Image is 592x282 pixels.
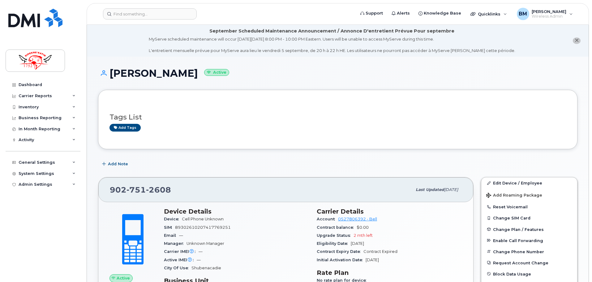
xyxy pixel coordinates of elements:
span: Active [117,275,130,281]
span: Contract Expiry Date [317,249,363,254]
small: Active [204,69,229,76]
a: Edit Device / Employee [481,177,577,189]
span: Add Roaming Package [486,193,542,199]
span: Contract Expired [363,249,397,254]
span: — [179,233,183,238]
span: Add Note [108,161,128,167]
div: September Scheduled Maintenance Announcement / Annonce D'entretient Prévue Pour septembre [209,28,454,34]
span: Cell Phone Unknown [182,217,224,221]
span: Account [317,217,338,221]
h3: Carrier Details [317,208,462,215]
a: 0527806392 - Bell [338,217,377,221]
h3: Rate Plan [317,269,462,276]
span: Enable Call Forwarding [493,238,543,243]
h1: [PERSON_NAME] [98,68,577,79]
span: — [199,249,203,254]
button: Change SIM Card [481,212,577,223]
button: Enable Call Forwarding [481,235,577,246]
span: [DATE] [351,241,364,246]
span: [DATE] [444,187,458,192]
button: Add Roaming Package [481,189,577,201]
span: Device [164,217,182,221]
span: Active IMEI [164,258,197,262]
span: Upgrade Status [317,233,354,238]
span: Initial Activation Date [317,258,366,262]
h3: Device Details [164,208,309,215]
span: Unknown Manager [187,241,224,246]
span: Last updated [416,187,444,192]
button: Change Phone Number [481,246,577,257]
div: MyServe scheduled maintenance will occur [DATE][DATE] 8:00 PM - 10:00 PM Eastern. Users will be u... [149,36,515,54]
span: Email [164,233,179,238]
h3: Tags List [109,113,566,121]
button: Request Account Change [481,257,577,268]
span: 89302610207417769251 [175,225,231,230]
span: City Of Use [164,266,191,270]
span: Carrier IMEI [164,249,199,254]
span: 2608 [146,185,171,194]
span: Manager [164,241,187,246]
span: 2 mth left [354,233,373,238]
a: Add tags [109,124,141,132]
button: Block Data Usage [481,268,577,280]
span: $0.00 [357,225,369,230]
span: — [197,258,201,262]
span: SIM [164,225,175,230]
span: Change Plan / Features [493,227,544,232]
span: 902 [110,185,171,194]
span: Eligibility Date [317,241,351,246]
button: Change Plan / Features [481,224,577,235]
button: close notification [573,37,581,44]
span: Contract balance [317,225,357,230]
button: Reset Voicemail [481,201,577,212]
button: Add Note [98,158,133,170]
span: Shubenacadie [191,266,221,270]
span: 751 [127,185,146,194]
span: [DATE] [366,258,379,262]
